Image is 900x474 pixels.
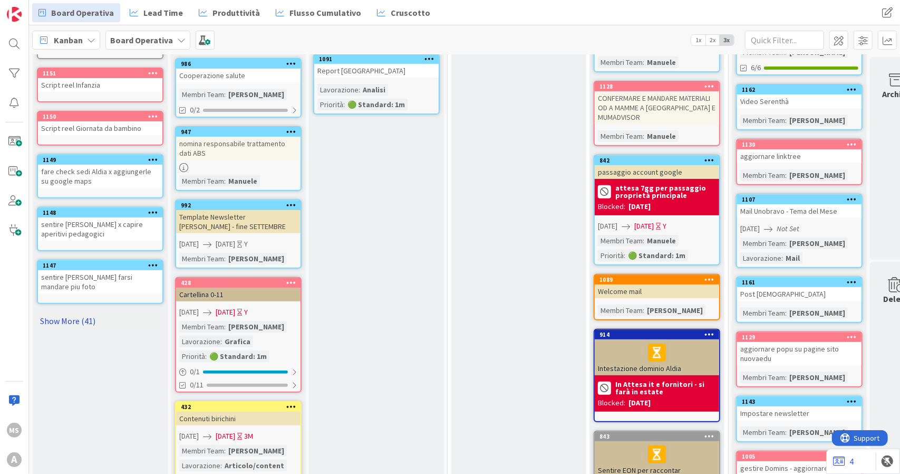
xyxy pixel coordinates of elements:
div: 1089 [599,276,719,283]
div: [PERSON_NAME] [787,426,848,438]
div: 428 [181,279,301,287]
span: Cruscotto [391,6,430,19]
span: Support [22,2,48,14]
div: Contenuti birichini [176,412,301,425]
div: Script reel Giornata da bambino [38,121,162,135]
div: Articolo/content [222,460,287,471]
div: 1143Impostare newsletter [737,397,862,420]
div: [PERSON_NAME] [226,253,287,264]
img: Visit kanbanzone.com [7,7,22,22]
span: Kanban [54,34,83,46]
span: 6/6 [751,62,761,73]
div: 947 [181,128,301,136]
span: [DATE] [216,307,235,318]
span: 2x [705,35,720,45]
span: : [220,336,222,347]
div: [PERSON_NAME] [787,372,848,383]
div: 432 [176,402,301,412]
span: : [224,89,226,100]
div: Manuele [226,175,260,187]
span: : [220,460,222,471]
div: 914Intestazione dominio Aldia [595,330,719,375]
a: 1128CONFERMARE E MANDARE MATERIALI OD A MAMME A [GEOGRAPHIC_DATA] E MUMADVISORMembri Team:Manuele [594,81,720,146]
div: [PERSON_NAME] [787,238,848,249]
i: Not Set [777,224,799,233]
span: : [224,321,226,333]
div: Y [244,239,248,250]
div: 986 [181,60,301,68]
div: Mail [783,252,802,264]
div: 1149 [43,156,162,164]
div: 1151Script reel Infanzia [38,69,162,92]
a: Produttività [192,3,266,22]
div: Membri Team [179,89,224,100]
a: 986Cooperazione saluteMembri Team:[PERSON_NAME]0/2 [175,58,302,118]
div: Cartellina 0-11 [176,288,301,301]
div: 1147sentire [PERSON_NAME] farsi mandare piu foto [38,261,162,293]
div: 1151 [38,69,162,78]
div: Membri Team [740,238,785,249]
div: Membri Team [598,235,643,247]
a: 947nomina responsabile trattamento dati ABSMembri Team:Manuele [175,126,302,191]
div: 914 [595,330,719,339]
a: 1149fare check sedi Aldia x aggiungerle su google maps [37,154,163,198]
div: 1129 [737,333,862,342]
div: 992Template Newsletter [PERSON_NAME] - fine SETTEMBRE [176,201,301,233]
span: Lead Time [143,6,183,19]
div: Manuele [644,130,679,142]
div: Blocked: [598,201,625,212]
div: 1128 [599,83,719,90]
div: Analisi [360,84,388,96]
div: 843 [599,433,719,440]
div: Membri Team [740,115,785,126]
span: : [224,253,226,264]
div: 947 [176,127,301,137]
div: 1148 [43,209,162,216]
div: 1129aggiornare popu su pagine sito nuovaedu [737,333,862,365]
div: [PERSON_NAME] [226,321,287,333]
span: : [785,307,787,319]
div: 1143 [742,398,862,405]
div: 1089Welcome mail [595,275,719,298]
div: 1129 [742,334,862,341]
div: 1148sentire [PERSON_NAME] x capire aperitivi pedagogici [38,208,162,241]
a: 842passaggio account googleattesa 7gg per passaggio proprietà principaleBlocked:[DATE][DATE][DATE... [594,155,720,266]
a: 1107Mail Unobravo - Tema del Mese[DATE]Not SetMembri Team:[PERSON_NAME]Lavorazione:Mail [736,194,863,268]
div: 428Cartellina 0-11 [176,278,301,301]
div: Mail Unobravo - Tema del Mese [737,204,862,218]
div: Lavorazione [179,336,220,347]
div: 842 [599,157,719,164]
div: Script reel Infanzia [38,78,162,92]
div: 432Contenuti birichini [176,402,301,425]
a: 1129aggiornare popu su pagine sito nuovaeduMembri Team:[PERSON_NAME] [736,331,863,387]
span: : [359,84,360,96]
div: 1150Script reel Giornata da bambino [38,112,162,135]
span: [DATE] [179,239,199,250]
div: sentire [PERSON_NAME] farsi mandare piu foto [38,270,162,293]
div: 843 [595,432,719,441]
div: Lavorazione [740,252,781,264]
div: 1161 [737,278,862,287]
span: : [205,350,207,362]
span: : [785,238,787,249]
b: In Attesa it e fornitori - si farà in estate [615,381,716,395]
a: 1143Impostare newsletterMembri Team:[PERSON_NAME] [736,396,863,442]
div: Membri Team [179,321,224,333]
a: 1130aggiornare linktreeMembri Team:[PERSON_NAME] [736,139,863,185]
div: Membri Team [598,130,643,142]
span: 3x [720,35,734,45]
div: Template Newsletter [PERSON_NAME] - fine SETTEMBRE [176,210,301,233]
div: aggiornare popu su pagine sito nuovaedu [737,342,862,365]
span: : [785,426,787,438]
span: : [224,445,226,457]
div: 1128CONFERMARE E MANDARE MATERIALI OD A MAMME A [GEOGRAPHIC_DATA] E MUMADVISOR [595,82,719,124]
span: : [643,56,644,68]
div: 1130 [742,141,862,148]
div: 1162Video Serenthà [737,85,862,108]
div: sentire [PERSON_NAME] x capire aperitivi pedagogici [38,217,162,241]
div: passaggio account google [595,165,719,179]
input: Quick Filter... [745,31,824,50]
div: 947nomina responsabile trattamento dati ABS [176,127,301,160]
div: 1149 [38,155,162,165]
a: 1151Script reel Infanzia [37,68,163,102]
